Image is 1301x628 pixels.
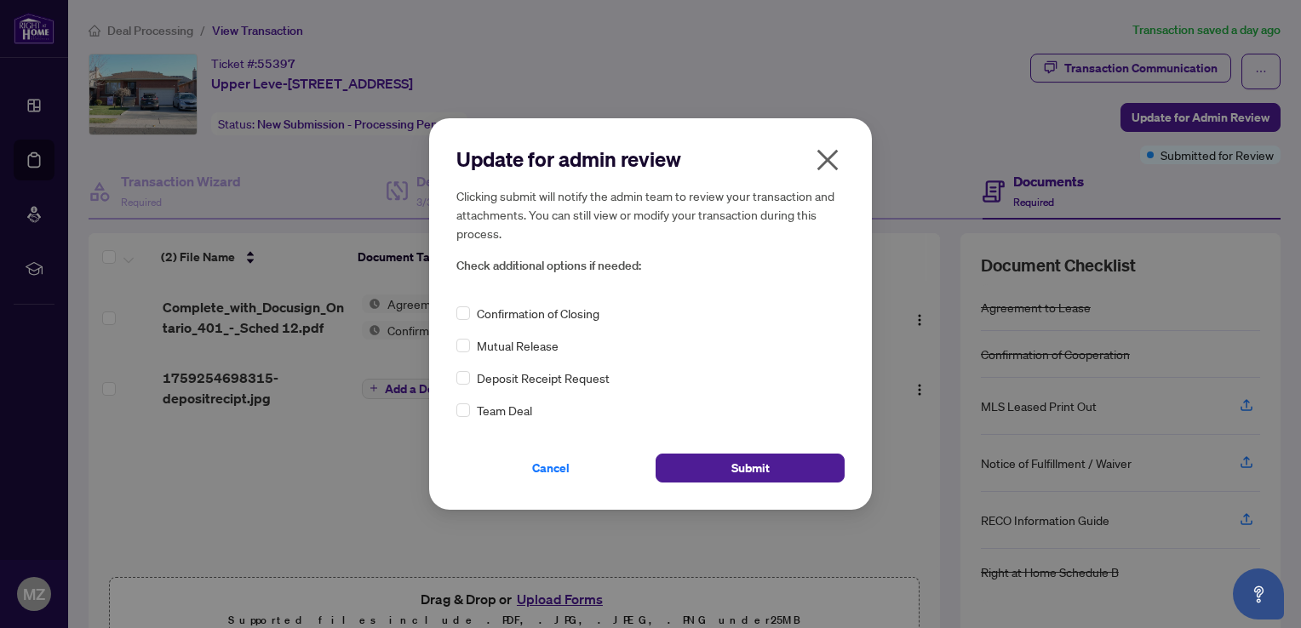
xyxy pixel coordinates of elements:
[456,454,645,482] button: Cancel
[814,146,841,174] span: close
[477,336,559,355] span: Mutual Release
[1233,568,1284,619] button: Open asap
[731,454,770,482] span: Submit
[656,454,845,482] button: Submit
[456,256,845,276] span: Check additional options if needed:
[532,454,570,482] span: Cancel
[456,186,845,243] h5: Clicking submit will notify the admin team to review your transaction and attachments. You can st...
[477,368,610,387] span: Deposit Receipt Request
[456,146,845,173] h2: Update for admin review
[477,401,532,420] span: Team Deal
[477,304,599,323] span: Confirmation of Closing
